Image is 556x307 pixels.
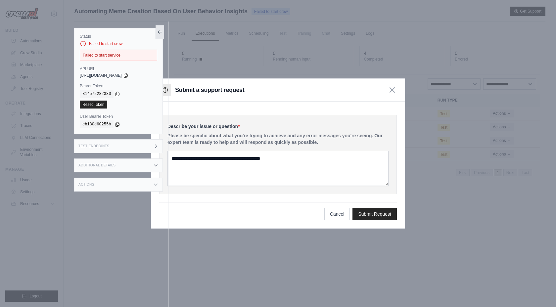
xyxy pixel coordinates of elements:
code: cb180d60255b [80,120,114,128]
label: Describe your issue or question [167,123,389,130]
button: Cancel [324,208,350,220]
label: Status [80,34,157,39]
p: Please be specific about what you're trying to achieve and any error messages you're seeing. Our ... [167,132,389,146]
div: Failed to start service [80,50,157,61]
label: API URL [80,66,157,71]
span: [URL][DOMAIN_NAME] [80,73,122,78]
button: Submit Request [352,208,397,220]
a: Reset Token [80,101,107,109]
label: Bearer Token [80,83,157,89]
h3: Submit a support request [175,85,244,95]
code: 314572282380 [80,90,114,98]
label: User Bearer Token [80,114,157,119]
div: Failed to start crew [80,40,157,47]
h3: Additional Details [78,163,116,167]
h3: Actions [78,183,94,187]
h3: Test Endpoints [78,144,110,148]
